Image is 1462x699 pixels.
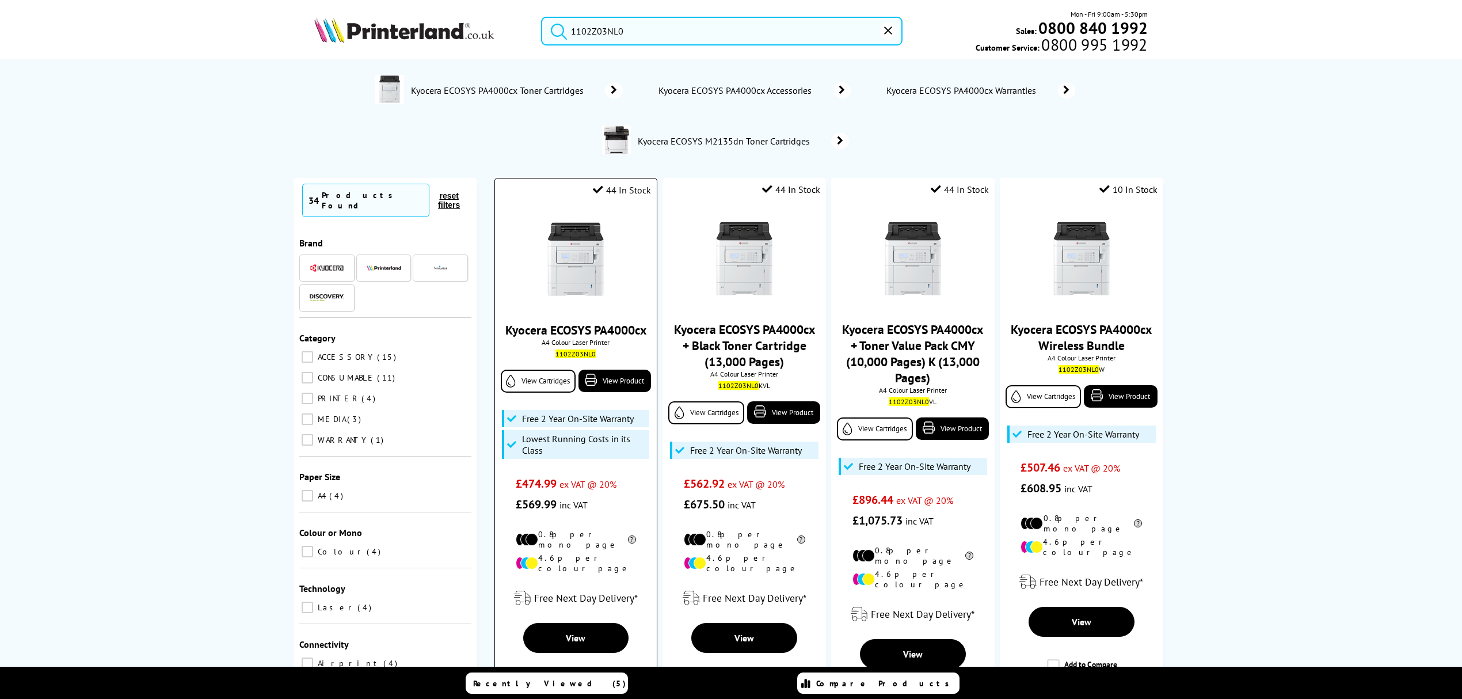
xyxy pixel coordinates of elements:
div: KVL [671,381,817,390]
a: View [523,623,629,653]
span: Category [299,332,336,344]
li: 4.6p per colour page [852,569,974,590]
a: View Product [578,370,651,392]
span: 11 [377,373,398,383]
span: View [566,632,585,644]
div: VL [840,397,985,406]
span: Connectivity [299,639,349,650]
img: Printerland [367,265,401,271]
mark: 1102Z03NL0 [555,349,596,358]
li: 4.6p per colour page [1021,537,1142,557]
span: Kyocera ECOSYS PA4000cx Toner Cartridges [410,85,588,96]
div: modal_delivery [668,582,820,614]
span: A4 Colour Laser Printer [501,338,651,347]
div: Products Found [322,190,423,211]
span: 4 [357,602,374,613]
input: Airprint 4 [302,658,313,669]
b: 0800 840 1992 [1038,17,1148,39]
a: View [691,623,797,653]
a: Kyocera ECOSYS PA4000cx + Toner Value Pack CMY (10,000 Pages) K (13,000 Pages) [842,321,983,386]
span: ex VAT @ 20% [1063,462,1120,474]
a: View Product [916,417,989,440]
img: Kyocera-ECOSYS-PA4000cx-Front-Small.jpg [870,215,956,302]
span: £896.44 [852,492,893,507]
a: Compare Products [797,673,960,694]
span: inc VAT [728,499,756,511]
input: Colour 4 [302,546,313,557]
span: A4 Colour Laser Printer [1006,354,1157,362]
span: A4 Colour Laser Printer [837,386,988,394]
span: Kyocera ECOSYS PA4000cx Accessories [657,85,816,96]
span: Brand [299,237,323,249]
mark: 1102Z03NL0 [718,381,759,390]
li: 0.8p per mono page [516,529,636,550]
div: 44 In Stock [762,184,820,195]
span: View [734,632,754,644]
span: £507.46 [1021,460,1060,475]
span: Free 2 Year On-Site Warranty [1027,428,1139,440]
span: MEDIA [315,414,346,424]
span: inc VAT [559,499,588,511]
input: A4 4 [302,490,313,502]
span: Free Next Day Delivery* [871,607,974,621]
span: ex VAT @ 20% [728,478,785,490]
span: Mon - Fri 9:00am - 5:30pm [1071,9,1148,20]
span: Kyocera ECOSYS PA4000cx Warranties [885,85,1041,96]
a: Kyocera ECOSYS PA4000cx + Black Toner Cartridge (13,000 Pages) [674,321,815,370]
span: CONSUMABLE [315,373,376,383]
span: Free 2 Year On-Site Warranty [859,461,970,472]
div: 44 In Stock [593,184,651,196]
a: View Cartridges [837,417,912,440]
li: 4.6p per colour page [516,553,636,573]
span: ACCESSORY [315,352,376,362]
a: Kyocera ECOSYS PA4000cx Warranties [885,82,1075,98]
div: W [1008,365,1154,374]
span: Customer Service: [976,39,1147,53]
a: View Product [1084,385,1157,408]
span: A4 [315,491,328,501]
span: View [903,648,923,660]
span: WARRANTY [315,435,370,445]
span: View [1072,616,1091,628]
span: Free 2 Year On-Site Warranty [522,413,634,424]
img: Navigator [433,261,448,275]
span: Colour [315,546,365,557]
input: MEDIA 3 [302,413,313,425]
span: Laser [315,602,356,613]
span: Colour or Mono [299,527,362,538]
span: 3 [347,414,364,424]
a: Recently Viewed (5) [466,673,628,694]
a: View [1029,607,1134,637]
span: Free Next Day Delivery* [703,591,806,605]
div: 44 In Stock [931,184,989,195]
span: £675.50 [684,497,725,512]
span: ex VAT @ 20% [559,478,616,490]
span: Lowest Running Costs in its Class [522,433,646,456]
li: 0.8p per mono page [684,529,805,550]
input: Laser 4 [302,602,313,613]
span: inc VAT [905,515,934,527]
span: Paper Size [299,471,340,483]
button: reset filters [429,191,469,210]
a: Kyocera ECOSYS M2135dn Toner Cartridges [637,126,849,157]
span: 34 [309,195,319,206]
a: View Cartridges [1006,385,1081,408]
span: A4 Colour Laser Printer [668,370,820,378]
img: Discovery [310,294,344,301]
img: Kyocera [310,264,344,272]
span: 4 [361,393,378,404]
input: WARRANTY 1 [302,434,313,446]
span: ex VAT @ 20% [896,495,953,506]
span: inc VAT [1064,483,1092,495]
span: 15 [377,352,399,362]
span: £569.99 [516,497,557,512]
span: £474.99 [516,476,557,491]
mark: 1102Z03NL0 [1059,365,1099,374]
input: PRINTER 4 [302,393,313,404]
span: Technology [299,583,345,594]
div: 10 In Stock [1099,184,1158,195]
li: 4.6p per colour page [684,553,805,573]
label: Add to Compare [1047,659,1117,681]
span: Free 2 Year On-Site Warranty [690,445,802,456]
span: Free Next Day Delivery* [1040,575,1143,588]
